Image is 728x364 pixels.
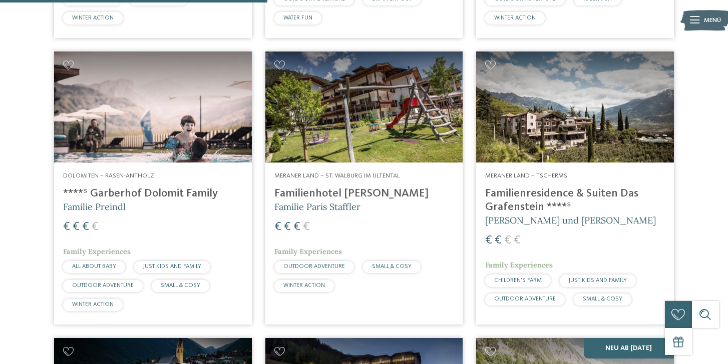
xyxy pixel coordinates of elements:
span: CHILDREN’S FARM [494,277,542,283]
span: SMALL & COSY [372,263,412,269]
span: WATER FUN [283,15,312,21]
span: € [495,234,502,246]
span: Meraner Land – St. Walburg im Ultental [274,172,400,179]
span: OUTDOOR ADVENTURE [494,296,556,302]
span: € [82,221,89,233]
span: € [514,234,521,246]
span: € [73,221,80,233]
span: [PERSON_NAME] und [PERSON_NAME] [485,214,656,226]
span: € [504,234,511,246]
span: OUTDOOR ADVENTURE [72,282,134,288]
a: Familienhotels gesucht? Hier findet ihr die besten! Meraner Land – St. Walburg im Ultental Famili... [265,51,463,324]
h4: ****ˢ Garberhof Dolomit Family [63,187,243,200]
span: € [284,221,291,233]
span: SMALL & COSY [161,282,200,288]
span: Family Experiences [274,247,342,256]
span: € [274,221,281,233]
img: Familienhotels gesucht? Hier findet ihr die besten! [54,51,252,162]
span: Familie Paris Staffler [274,201,360,212]
h4: Familienhotel [PERSON_NAME] [274,187,454,200]
span: € [303,221,310,233]
span: OUTDOOR ADVENTURE [283,263,345,269]
a: Familienhotels gesucht? Hier findet ihr die besten! Dolomiten – Rasen-Antholz ****ˢ Garberhof Dol... [54,51,252,324]
span: JUST KIDS AND FAMILY [143,263,201,269]
span: Meraner Land – Tscherms [485,172,567,179]
a: Familienhotels gesucht? Hier findet ihr die besten! Meraner Land – Tscherms Familienresidence & S... [476,51,674,324]
span: € [485,234,492,246]
span: ALL ABOUT BABY [72,263,116,269]
span: JUST KIDS AND FAMILY [569,277,627,283]
img: Familienhotels gesucht? Hier findet ihr die besten! [265,51,463,162]
span: Family Experiences [63,247,131,256]
span: WINTER ACTION [72,15,114,21]
span: WINTER ACTION [494,15,536,21]
span: Dolomiten – Rasen-Antholz [63,172,154,179]
h4: Familienresidence & Suiten Das Grafenstein ****ˢ [485,187,665,214]
span: SMALL & COSY [583,296,622,302]
span: € [63,221,70,233]
span: Family Experiences [485,260,553,269]
span: WINTER ACTION [72,301,114,307]
span: WINTER ACTION [283,282,325,288]
img: Familienhotels gesucht? Hier findet ihr die besten! [476,51,674,162]
span: € [293,221,300,233]
span: Familie Preindl [63,201,126,212]
span: € [92,221,99,233]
